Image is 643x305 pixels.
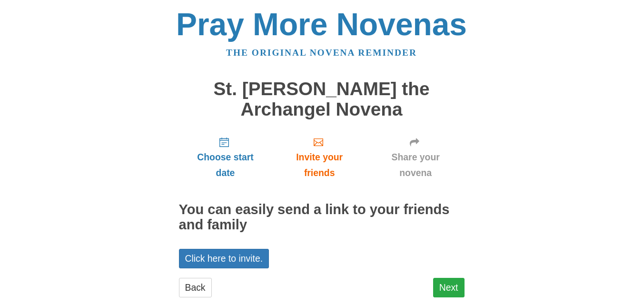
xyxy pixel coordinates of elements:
[281,149,357,181] span: Invite your friends
[179,249,269,268] a: Click here to invite.
[176,7,467,42] a: Pray More Novenas
[188,149,263,181] span: Choose start date
[179,202,465,233] h2: You can easily send a link to your friends and family
[179,129,272,186] a: Choose start date
[376,149,455,181] span: Share your novena
[179,278,212,297] a: Back
[179,79,465,119] h1: St. [PERSON_NAME] the Archangel Novena
[433,278,465,297] a: Next
[226,48,417,58] a: The original novena reminder
[367,129,465,186] a: Share your novena
[272,129,366,186] a: Invite your friends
